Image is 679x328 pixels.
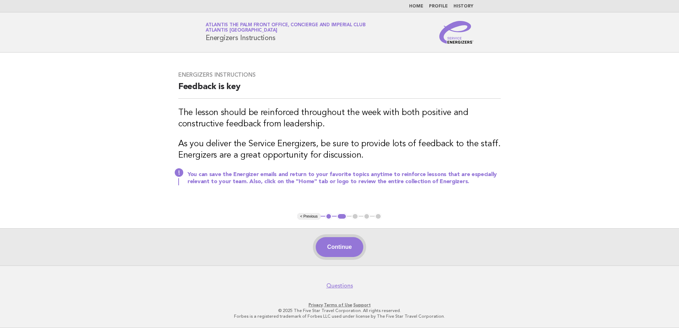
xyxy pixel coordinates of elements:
span: Atlantis [GEOGRAPHIC_DATA] [206,28,277,33]
button: Continue [316,237,363,257]
h1: Energizers Instructions [206,23,365,42]
button: < Previous [297,213,320,220]
a: Privacy [309,302,323,307]
a: History [453,4,473,9]
a: Home [409,4,423,9]
a: Profile [429,4,448,9]
h3: The lesson should be reinforced throughout the week with both positive and constructive feedback ... [178,107,501,130]
a: Terms of Use [324,302,352,307]
a: Support [353,302,371,307]
p: © 2025 The Five Star Travel Corporation. All rights reserved. [122,308,557,313]
img: Service Energizers [439,21,473,44]
p: Forbes is a registered trademark of Forbes LLC used under license by The Five Star Travel Corpora... [122,313,557,319]
p: · · [122,302,557,308]
h3: Energizers Instructions [178,71,501,78]
h2: Feedback is key [178,81,501,99]
h3: You can save the Energizer emails and return to your favorite topics anytime to reinforce lessons... [188,171,501,185]
a: Atlantis The Palm Front Office, Concierge and Imperial ClubAtlantis [GEOGRAPHIC_DATA] [206,23,365,33]
button: 1 [325,213,332,220]
button: 2 [337,213,347,220]
h3: As you deliver the Service Energizers, be sure to provide lots of feedback to the staff. Energize... [178,138,501,161]
a: Questions [326,282,353,289]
